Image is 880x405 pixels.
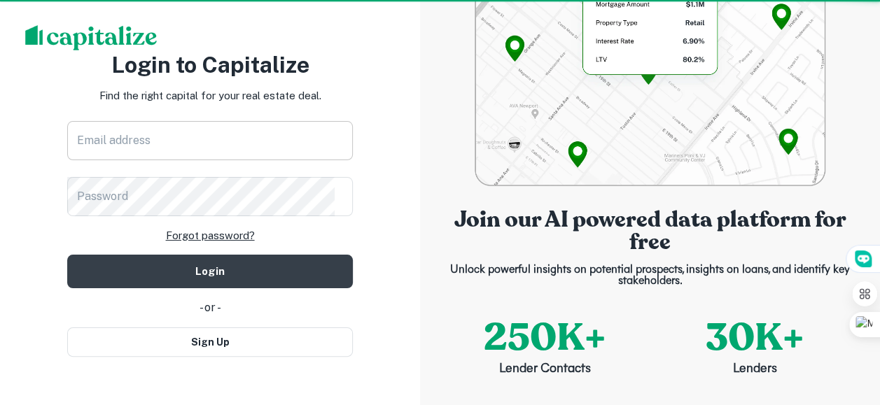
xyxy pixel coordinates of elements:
[440,264,860,287] p: Unlock powerful insights on potential prospects, insights on loans, and identify key stakeholders.
[25,25,158,50] img: capitalize-logo.png
[67,255,353,288] button: Login
[67,48,353,82] h3: Login to Capitalize
[706,309,804,366] p: 30K+
[166,227,255,244] a: Forgot password?
[499,360,591,379] p: Lender Contacts
[99,87,321,104] p: Find the right capital for your real estate deal.
[484,309,606,366] p: 250K+
[67,327,353,357] button: Sign Up
[440,208,860,253] p: Join our AI powered data platform for free
[733,360,777,379] p: Lenders
[810,293,880,360] iframe: Chat Widget
[67,299,353,316] div: - or -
